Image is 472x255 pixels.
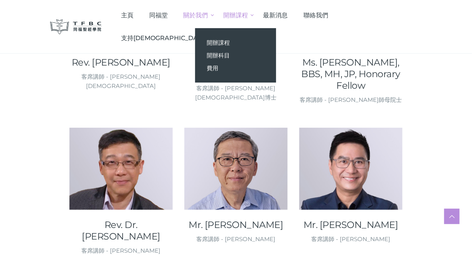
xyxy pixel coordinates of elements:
[255,4,296,27] a: 最新消息
[142,4,176,27] a: 同福堂
[184,84,288,102] div: 客席講師 - [PERSON_NAME][DEMOGRAPHIC_DATA]博士
[184,235,288,244] div: 客席講師 - [PERSON_NAME]
[299,219,403,231] a: Mr. [PERSON_NAME]
[207,52,230,59] span: 開辦科目
[263,12,288,19] span: 最新消息
[113,4,142,27] a: 主頁
[299,235,403,244] div: 客席講師 - [PERSON_NAME]
[113,27,215,49] a: 支持[DEMOGRAPHIC_DATA]
[69,219,173,242] a: Rev. Dr. [PERSON_NAME]
[50,19,102,34] img: 同福聖經學院 TFBC
[223,12,248,19] span: 開辦課程
[207,39,230,46] span: 開辦課程
[299,57,403,91] a: Ms. [PERSON_NAME], BBS, MH, JP, Honorary Fellow
[121,12,133,19] span: 主頁
[69,72,173,91] div: 客席講師 - [PERSON_NAME][DEMOGRAPHIC_DATA]
[195,49,276,62] a: 開辦科目
[69,57,173,68] a: Rev. [PERSON_NAME]
[184,219,288,231] a: Mr. [PERSON_NAME]
[184,57,288,80] a: Rev. Dr. Lo Lung Kwong
[296,4,336,27] a: 聯絡我們
[207,64,218,72] span: 費用
[303,12,328,19] span: 聯絡我們
[121,34,207,42] span: 支持[DEMOGRAPHIC_DATA]
[299,95,403,105] div: 客席講師 - [PERSON_NAME]師母院士
[175,4,216,27] a: 關於我們
[149,12,168,19] span: 同福堂
[444,209,460,224] a: Scroll to top
[184,12,208,19] span: 關於我們
[195,36,276,49] a: 開辦課程
[216,4,256,27] a: 開辦課程
[195,62,276,74] a: 費用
